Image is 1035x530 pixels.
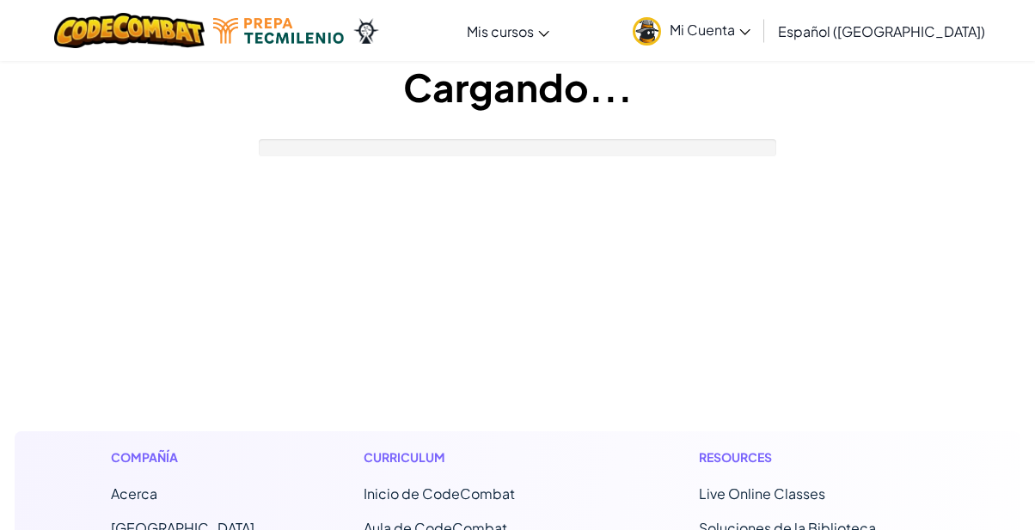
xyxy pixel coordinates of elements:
span: Inicio de CodeCombat [364,484,515,503]
img: CodeCombat logo [54,13,205,48]
a: Mi Cuenta [624,3,759,58]
span: Español ([GEOGRAPHIC_DATA]) [778,22,985,40]
img: Tecmilenio logo [213,18,344,44]
img: Ozaria [352,18,380,44]
a: Mis cursos [458,8,558,54]
img: avatar [633,17,661,46]
span: Mi Cuenta [670,21,750,39]
a: Español ([GEOGRAPHIC_DATA]) [769,8,994,54]
a: Acerca [111,484,157,503]
span: Mis cursos [467,22,534,40]
h1: Curriculum [364,448,590,466]
h1: Resources [699,448,925,466]
a: Live Online Classes [699,484,825,503]
h1: Compañía [111,448,254,466]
